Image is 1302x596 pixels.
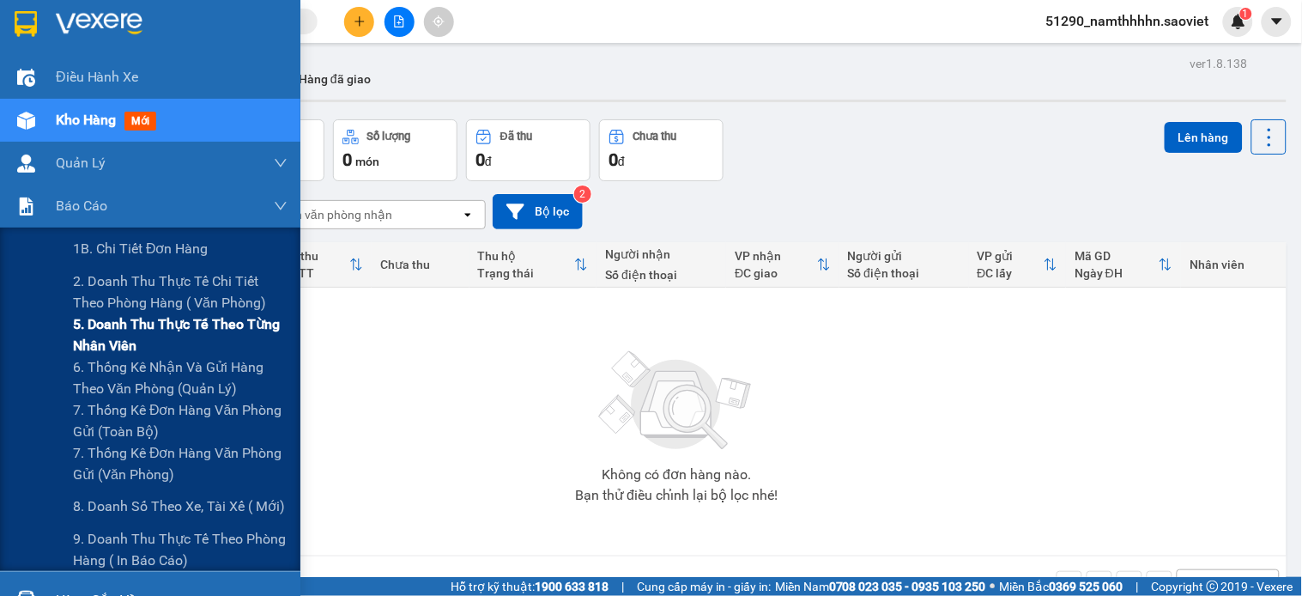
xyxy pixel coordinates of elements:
[73,528,288,571] span: 9. Doanh thu thực tế theo phòng hàng ( in báo cáo)
[56,152,106,173] span: Quản Lý
[609,149,618,170] span: 0
[393,15,405,27] span: file-add
[1165,122,1243,153] button: Lên hàng
[1075,266,1159,280] div: Ngày ĐH
[535,580,609,593] strong: 1900 633 818
[73,399,288,442] span: 7. Thống kê đơn hàng văn phòng gửi (toàn bộ)
[354,15,366,27] span: plus
[605,247,718,261] div: Người nhận
[285,58,385,100] button: Hàng đã giao
[15,11,37,37] img: logo-vxr
[73,238,209,259] span: 1B. Chi tiết đơn hàng
[475,149,485,170] span: 0
[274,199,288,213] span: down
[500,131,532,143] div: Đã thu
[969,242,1067,288] th: Toggle SortBy
[829,580,986,593] strong: 0708 023 035 - 0935 103 250
[17,198,35,216] img: solution-icon
[1066,242,1181,288] th: Toggle SortBy
[1207,581,1219,593] span: copyright
[461,208,475,222] svg: open
[599,119,724,181] button: Chưa thu0đ
[56,112,116,128] span: Kho hàng
[56,195,107,216] span: Báo cáo
[1190,258,1277,271] div: Nhân viên
[424,7,454,37] button: aim
[590,341,762,461] img: svg+xml;base64,PHN2ZyBjbGFzcz0ibGlzdC1wbHVnX19zdmciIHhtbG5zPSJodHRwOi8vd3d3LnczLm9yZy8yMDAwL3N2Zy...
[726,242,839,288] th: Toggle SortBy
[73,271,288,313] span: 2. Doanh thu thực tế chi tiết theo phòng hàng ( văn phòng)
[342,149,352,170] span: 0
[1136,577,1139,596] span: |
[493,194,583,229] button: Bộ lọc
[485,155,492,168] span: đ
[735,266,816,280] div: ĐC giao
[17,69,35,87] img: warehouse-icon
[344,7,374,37] button: plus
[466,119,590,181] button: Đã thu0đ
[333,119,457,181] button: Số lượng0món
[478,266,575,280] div: Trạng thái
[775,577,986,596] span: Miền Nam
[1231,14,1246,29] img: icon-new-feature
[274,242,372,288] th: Toggle SortBy
[978,249,1045,263] div: VP gửi
[848,249,960,263] div: Người gửi
[17,112,35,130] img: warehouse-icon
[990,583,996,590] span: ⚪️
[1269,14,1285,29] span: caret-down
[1075,249,1159,263] div: Mã GD
[1255,577,1269,591] svg: open
[605,268,718,282] div: Số điện thoại
[367,131,411,143] div: Số lượng
[1240,8,1252,20] sup: 1
[1190,54,1248,73] div: ver 1.8.138
[451,577,609,596] span: Hỗ trợ kỹ thuật:
[633,131,677,143] div: Chưa thu
[848,266,960,280] div: Số điện thoại
[574,185,591,203] sup: 2
[978,266,1045,280] div: ĐC lấy
[602,468,751,482] div: Không có đơn hàng nào.
[124,112,156,131] span: mới
[355,155,379,168] span: món
[1050,580,1123,593] strong: 0369 525 060
[380,258,461,271] div: Chưa thu
[1000,577,1123,596] span: Miền Bắc
[618,155,625,168] span: đ
[637,577,771,596] span: Cung cấp máy in - giấy in:
[1033,10,1223,32] span: 51290_namthhhhn.saoviet
[735,249,816,263] div: VP nhận
[56,66,139,88] span: Điều hành xe
[1243,8,1249,20] span: 1
[1262,7,1292,37] button: caret-down
[17,155,35,173] img: warehouse-icon
[73,356,288,399] span: 6. Thống kê nhận và gửi hàng theo văn phòng (quản lý)
[385,7,415,37] button: file-add
[282,249,349,263] div: Đã thu
[575,489,778,502] div: Bạn thử điều chỉnh lại bộ lọc nhé!
[73,313,288,356] span: 5. Doanh thu thực tế theo từng nhân viên
[73,442,288,485] span: 7. Thống kê đơn hàng văn phòng gửi (văn phòng)
[282,266,349,280] div: HTTT
[433,15,445,27] span: aim
[469,242,597,288] th: Toggle SortBy
[73,496,285,517] span: 8. Doanh số theo xe, tài xế ( mới)
[621,577,624,596] span: |
[274,206,392,223] div: Chọn văn phòng nhận
[1188,575,1241,593] div: 10 / trang
[478,249,575,263] div: Thu hộ
[274,156,288,170] span: down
